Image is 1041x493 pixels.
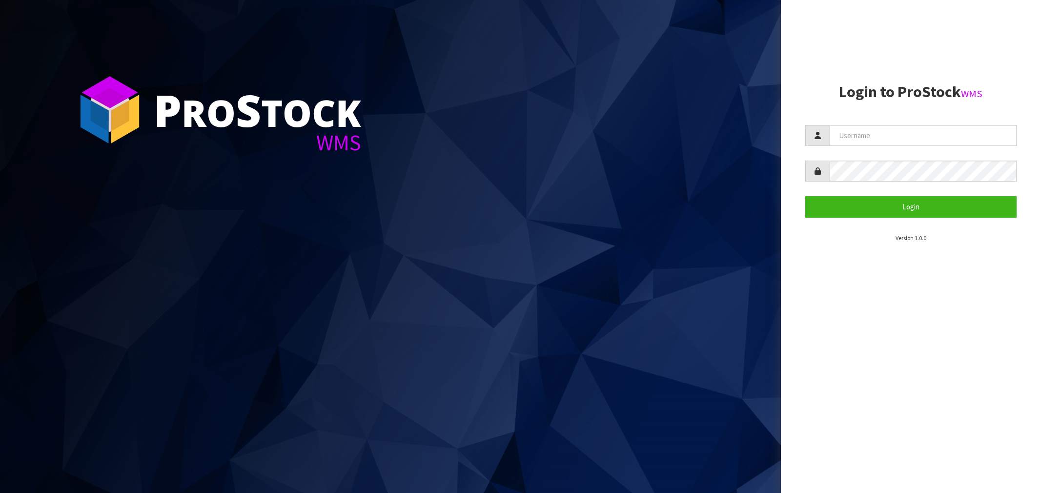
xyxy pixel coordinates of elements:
div: ro tock [154,88,361,132]
span: P [154,80,182,140]
img: ProStock Cube [73,73,146,146]
div: WMS [154,132,361,154]
button: Login [805,196,1017,217]
small: Version 1.0.0 [896,234,926,242]
span: S [236,80,261,140]
input: Username [830,125,1017,146]
small: WMS [961,87,982,100]
h2: Login to ProStock [805,83,1017,101]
